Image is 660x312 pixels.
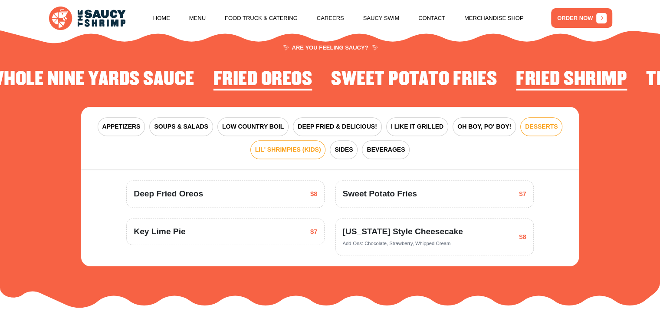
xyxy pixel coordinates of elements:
a: Food Truck & Catering [225,2,298,35]
span: LOW COUNTRY BOIL [222,122,284,131]
button: SOUPS & SALADS [149,117,213,136]
span: LIL' SHRIMPIES (KIDS) [255,145,321,154]
button: DEEP FRIED & DELICIOUS! [293,117,382,136]
span: $8 [519,232,526,242]
a: Contact [418,2,445,35]
a: Merchandise Shop [464,2,524,35]
button: DESSERTS [520,117,562,136]
a: Home [153,2,170,35]
button: OH BOY, PO' BOY! [453,117,516,136]
a: Saucy Swim [363,2,400,35]
span: SOUPS & SALADS [154,122,208,131]
img: logo [49,7,125,30]
span: $8 [310,189,318,199]
span: Key Lime Pie [134,226,185,238]
button: LIL' SHRIMPIES (KIDS) [250,140,326,159]
button: APPETIZERS [98,117,145,136]
li: 1 of 4 [516,69,627,93]
span: APPETIZERS [102,122,141,131]
span: $7 [310,227,318,237]
span: OH BOY, PO' BOY! [457,122,511,131]
span: BEVERAGES [367,145,405,154]
li: 3 of 4 [213,69,312,93]
span: Deep Fried Oreos [134,188,203,200]
span: Add-Ons: Chocolate, Strawberry, Whipped Cream [342,241,450,246]
a: Careers [317,2,344,35]
span: $7 [519,189,526,199]
button: SIDES [330,140,358,159]
a: Menu [189,2,206,35]
h2: Sweet Potato Fries [331,69,497,90]
span: SIDES [335,145,353,154]
button: I LIKE IT GRILLED [386,117,448,136]
li: 4 of 4 [331,69,497,93]
h2: Fried Shrimp [516,69,627,90]
a: ORDER NOW [551,8,612,28]
span: I LIKE IT GRILLED [391,122,443,131]
button: LOW COUNTRY BOIL [217,117,289,136]
span: ARE YOU FEELING SAUCY? [282,45,377,50]
span: DESSERTS [525,122,558,131]
span: DEEP FRIED & DELICIOUS! [298,122,377,131]
span: [US_STATE] Style Cheesecake [342,226,463,238]
h2: Fried Oreos [213,69,312,90]
button: BEVERAGES [362,140,410,159]
span: Sweet Potato Fries [342,188,417,200]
